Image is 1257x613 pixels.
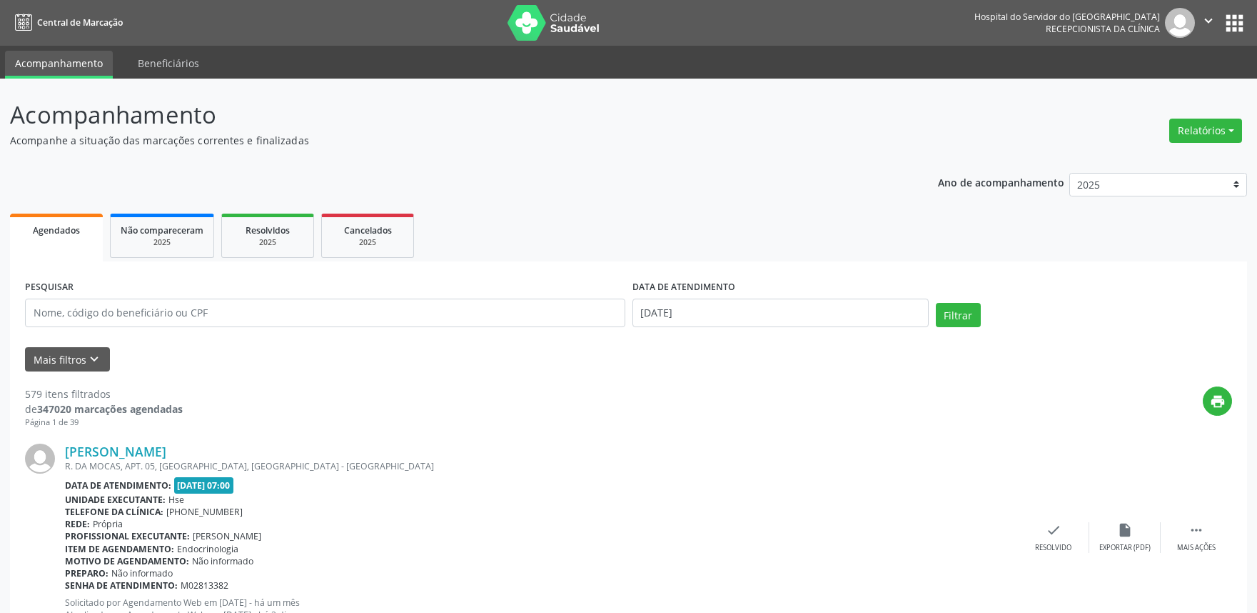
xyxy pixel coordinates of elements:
[37,402,183,416] strong: 347020 marcações agendadas
[25,444,55,474] img: img
[65,518,90,530] b: Rede:
[344,224,392,236] span: Cancelados
[65,479,171,492] b: Data de atendimento:
[37,16,123,29] span: Central de Marcação
[33,224,80,236] span: Agendados
[65,555,189,567] b: Motivo de agendamento:
[192,555,253,567] span: Não informado
[65,444,166,459] a: [PERSON_NAME]
[65,579,178,592] b: Senha de atendimento:
[1203,387,1232,416] button: print
[65,494,166,506] b: Unidade executante:
[1177,543,1216,553] div: Mais ações
[166,506,243,518] span: [PHONE_NUMBER]
[10,11,123,34] a: Central de Marcação
[121,224,203,236] span: Não compareceram
[1165,8,1195,38] img: img
[93,518,123,530] span: Própria
[1117,522,1133,538] i: insert_drive_file
[938,173,1064,191] p: Ano de acompanhamento
[632,299,929,327] input: Selecione um intervalo
[1210,394,1226,409] i: print
[1222,11,1247,36] button: apps
[1046,23,1160,35] span: Recepcionista da clínica
[111,567,173,579] span: Não informado
[974,11,1160,23] div: Hospital do Servidor do [GEOGRAPHIC_DATA]
[65,530,190,542] b: Profissional executante:
[25,402,183,417] div: de
[193,530,261,542] span: [PERSON_NAME]
[246,224,290,236] span: Resolvidos
[1195,8,1222,38] button: 
[25,387,183,402] div: 579 itens filtrados
[168,494,184,506] span: Hse
[174,477,234,494] span: [DATE] 07:00
[25,347,110,372] button: Mais filtroskeyboard_arrow_down
[65,460,1018,472] div: R. DA MOCAS, APT. 05, [GEOGRAPHIC_DATA], [GEOGRAPHIC_DATA] - [GEOGRAPHIC_DATA]
[65,543,174,555] b: Item de agendamento:
[936,303,981,327] button: Filtrar
[1035,543,1071,553] div: Resolvido
[121,237,203,248] div: 2025
[25,417,183,429] div: Página 1 de 39
[177,543,238,555] span: Endocrinologia
[1169,119,1242,143] button: Relatórios
[25,276,74,299] label: PESQUISAR
[86,352,102,367] i: keyboard_arrow_down
[181,579,228,592] span: M02813382
[10,133,876,148] p: Acompanhe a situação das marcações correntes e finalizadas
[1046,522,1061,538] i: check
[5,51,113,79] a: Acompanhamento
[10,97,876,133] p: Acompanhamento
[1188,522,1204,538] i: 
[1099,543,1151,553] div: Exportar (PDF)
[128,51,209,76] a: Beneficiários
[65,567,108,579] b: Preparo:
[632,276,735,299] label: DATA DE ATENDIMENTO
[25,299,625,327] input: Nome, código do beneficiário ou CPF
[332,237,403,248] div: 2025
[1201,13,1216,29] i: 
[65,506,163,518] b: Telefone da clínica:
[232,237,303,248] div: 2025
